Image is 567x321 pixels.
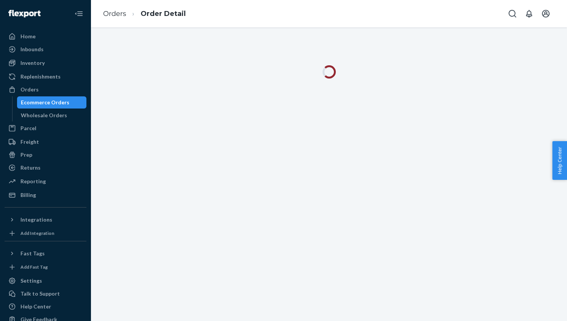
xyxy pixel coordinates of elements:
[71,6,86,21] button: Close Navigation
[20,290,60,297] div: Talk to Support
[97,3,192,25] ol: breadcrumbs
[20,73,61,80] div: Replenishments
[5,57,86,69] a: Inventory
[21,112,67,119] div: Wholesale Orders
[20,303,51,310] div: Help Center
[5,229,86,238] a: Add Integration
[20,124,36,132] div: Parcel
[20,59,45,67] div: Inventory
[20,277,42,285] div: Settings
[5,83,86,96] a: Orders
[5,301,86,313] a: Help Center
[5,175,86,187] a: Reporting
[5,214,86,226] button: Integrations
[5,189,86,201] a: Billing
[17,109,87,121] a: Wholesale Orders
[5,162,86,174] a: Returns
[538,6,553,21] button: Open account menu
[20,138,39,146] div: Freight
[5,247,86,260] button: Fast Tags
[20,216,52,223] div: Integrations
[8,10,41,17] img: Flexport logo
[5,275,86,287] a: Settings
[20,164,41,172] div: Returns
[103,9,126,18] a: Orders
[5,122,86,134] a: Parcel
[20,86,39,93] div: Orders
[20,230,54,236] div: Add Integration
[505,6,520,21] button: Open Search Box
[141,9,186,18] a: Order Detail
[5,30,86,42] a: Home
[5,71,86,83] a: Replenishments
[5,149,86,161] a: Prep
[20,151,32,159] div: Prep
[20,191,36,199] div: Billing
[5,136,86,148] a: Freight
[522,6,537,21] button: Open notifications
[5,43,86,55] a: Inbounds
[17,96,87,109] a: Ecommerce Orders
[20,178,46,185] div: Reporting
[5,288,86,300] a: Talk to Support
[20,46,44,53] div: Inbounds
[20,33,36,40] div: Home
[20,264,48,270] div: Add Fast Tag
[20,250,45,257] div: Fast Tags
[552,141,567,180] button: Help Center
[5,263,86,272] a: Add Fast Tag
[21,99,69,106] div: Ecommerce Orders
